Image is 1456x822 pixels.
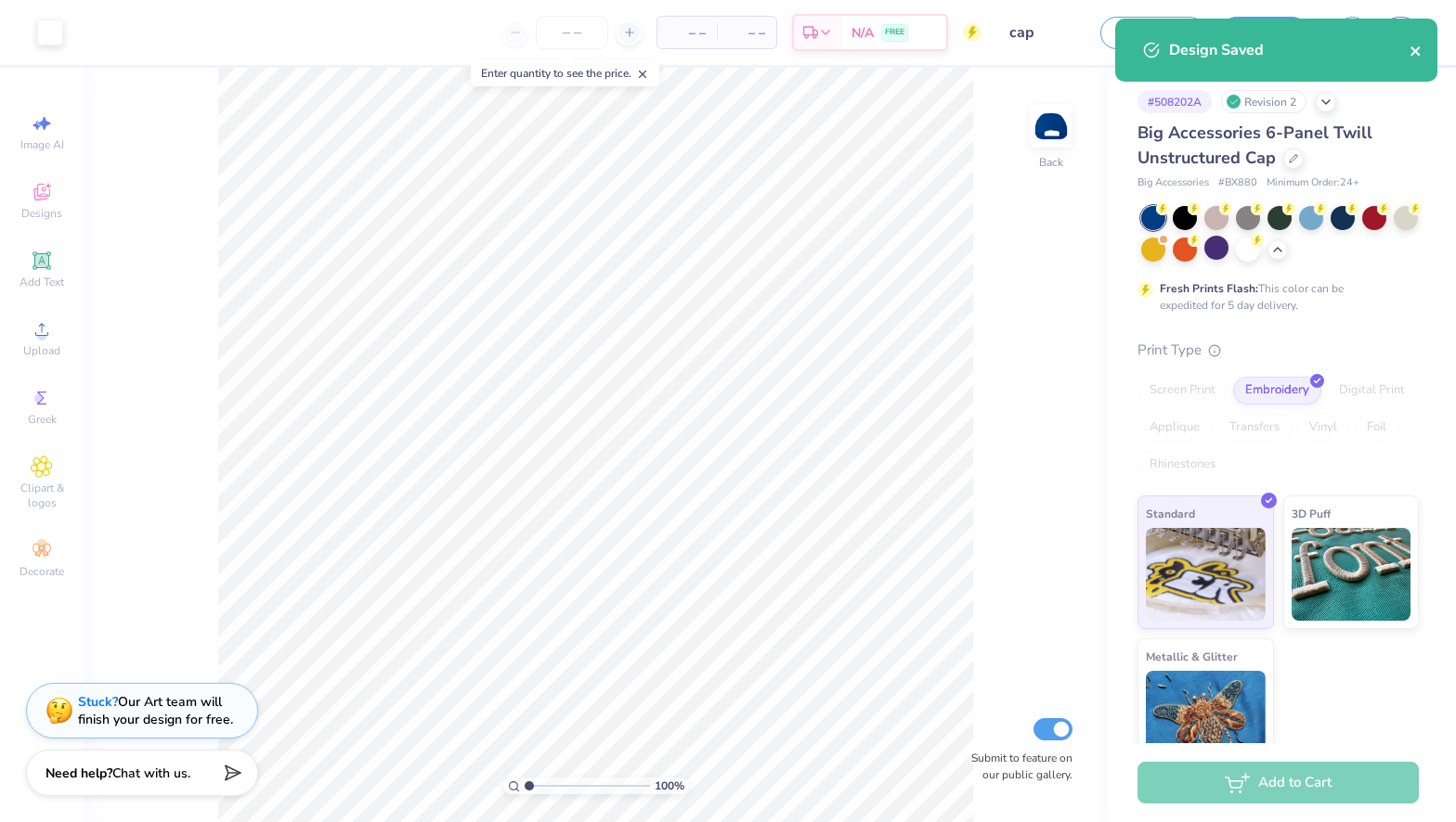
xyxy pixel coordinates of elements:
[9,481,74,510] span: Clipart & logos
[1355,414,1398,442] div: Foil
[1137,414,1212,442] div: Applique
[1292,504,1331,523] span: 3D Puff
[1100,17,1206,49] button: Save as
[1146,504,1195,523] span: Standard
[1297,414,1349,442] div: Vinyl
[20,137,64,152] span: Image AI
[112,764,190,782] span: Chat with us.
[1160,280,1388,314] div: This color can be expedited for 5 day delivery.
[655,777,684,794] span: 100 %
[1137,175,1209,191] span: Big Accessories
[536,16,608,49] input: – –
[19,564,64,579] span: Decorate
[1137,90,1212,113] div: # 508202A
[78,693,233,728] div: Our Art team will finish your design for free.
[78,693,118,711] strong: Stuck?
[1217,414,1292,442] div: Transfers
[1233,377,1321,405] div: Embroidery
[1146,671,1266,764] img: Metallic & Glitter
[1137,340,1419,361] div: Print Type
[23,343,60,358] span: Upload
[669,23,706,43] span: – –
[885,26,904,39] span: FREE
[1137,122,1372,169] span: Big Accessories 6-Panel Twill Unstructured Cap
[1033,108,1070,145] img: Back
[21,206,62,221] span: Designs
[995,14,1086,51] input: Untitled Design
[1221,90,1306,113] div: Revision 2
[1137,451,1228,479] div: Rhinestones
[471,60,659,86] div: Enter quantity to see the price.
[1146,647,1238,666] span: Metallic & Glitter
[1410,39,1423,61] button: close
[1160,281,1258,296] strong: Fresh Prints Flash:
[728,23,765,43] span: – –
[1292,528,1411,621] img: 3D Puff
[1039,154,1063,171] div: Back
[1218,175,1257,191] span: # BX880
[1327,377,1417,405] div: Digital Print
[1146,528,1266,621] img: Standard
[1267,175,1359,191] span: Minimum Order: 24 +
[28,412,57,427] span: Greek
[961,750,1072,783] label: Submit to feature on our public gallery.
[1137,377,1228,405] div: Screen Print
[851,23,874,43] span: N/A
[45,764,112,782] strong: Need help?
[1169,39,1410,61] div: Design Saved
[19,275,64,289] span: Add Text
